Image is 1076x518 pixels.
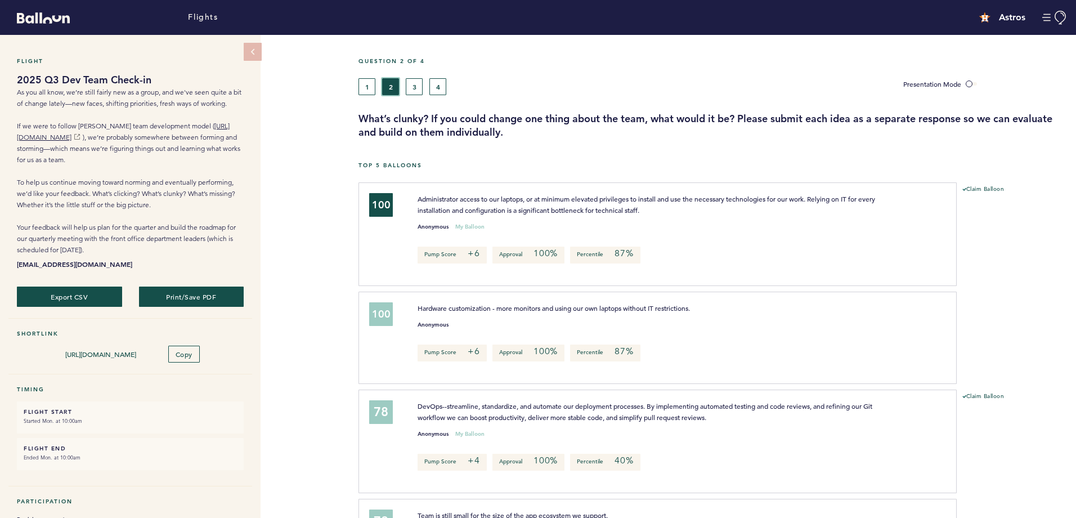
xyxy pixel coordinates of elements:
h6: FLIGHT END [24,445,237,452]
small: My Balloon [455,224,485,230]
h5: Shortlink [17,330,244,337]
small: Started Mon. at 10:00am [24,416,237,427]
p: Percentile [570,345,640,361]
em: +6 [468,248,480,259]
h3: What’s clunky? If you could change one thing about the team, what would it be? Please submit each... [358,112,1068,139]
button: Export CSV [17,287,122,307]
p: Approval [492,454,564,471]
h6: FLIGHT START [24,408,237,416]
div: 100 [369,302,393,326]
small: Anonymous [418,322,449,328]
em: +4 [468,455,480,466]
span: As you all know, we’re still fairly new as a group, and we've seen quite a bit of change lately—n... [17,88,241,130]
img: new window [74,134,80,140]
button: 2 [382,78,399,95]
h5: Top 5 Balloons [358,162,1068,169]
p: Pump Score [418,247,487,264]
small: My Balloon [455,431,485,437]
em: 100% [533,346,558,357]
button: Claim Balloon [962,392,1005,401]
small: Ended Mon. at 10:00am [24,452,237,463]
span: DevOps--streamline, standardize, and automate our deployment processes. By implementing automated... [418,401,874,422]
div: 100 [369,193,393,217]
span: Copy [176,350,192,359]
button: 3 [406,78,423,95]
p: Percentile [570,454,640,471]
span: Hardware customization - more monitors and using our own laptops without IT restrictions. [418,303,690,312]
span: Presentation Mode [903,79,961,88]
em: 87% [615,248,633,259]
a: Balloon [8,11,70,23]
em: 87% [615,346,633,357]
p: Percentile [570,247,640,264]
h5: Flight [17,57,244,65]
span: ), we’re probably somewhere between forming and storming—which means we’re figuring things out an... [17,133,240,254]
em: 100% [533,455,558,466]
h5: Question 2 of 4 [358,57,1068,65]
em: 40% [615,455,633,466]
h4: Astros [999,11,1025,24]
span: Administrator access to our laptops, or at minimum elevated privileges to install and use the nec... [418,194,877,215]
h1: 2025 Q3 Dev Team Check-in [17,73,244,87]
svg: Balloon [17,12,70,24]
p: Approval [492,247,564,264]
button: Copy [168,346,200,363]
button: 4 [429,78,446,95]
small: Anonymous [418,224,449,230]
b: [EMAIL_ADDRESS][DOMAIN_NAME] [17,258,244,270]
button: 1 [358,78,375,95]
em: 100% [533,248,558,259]
em: +6 [468,346,480,357]
h5: Timing [17,386,244,393]
p: Pump Score [418,454,487,471]
small: Anonymous [418,431,449,437]
button: Manage Account [1042,11,1068,25]
button: Claim Balloon [962,185,1005,194]
a: Flights [188,11,218,24]
a: [URL][DOMAIN_NAME] [17,122,230,141]
h5: Participation [17,498,244,505]
div: 78 [369,400,393,424]
button: Print/Save PDF [139,287,244,307]
p: Approval [492,345,564,361]
p: Pump Score [418,345,487,361]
